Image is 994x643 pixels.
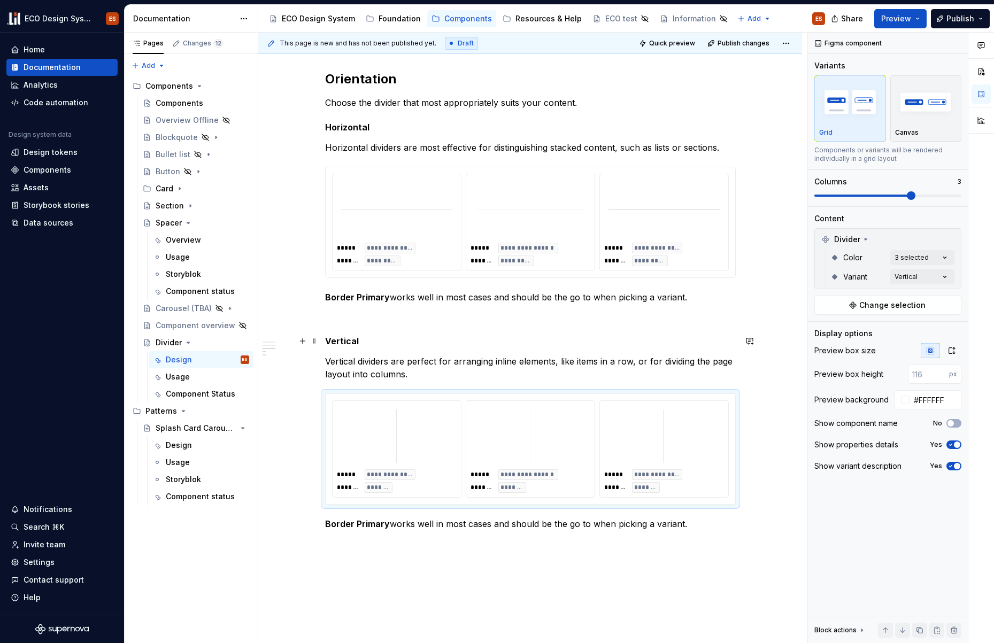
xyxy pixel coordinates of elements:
span: 12 [213,39,223,48]
a: ECO Design System [265,10,359,27]
div: ECO Design System [282,13,355,24]
button: Notifications [6,501,118,518]
a: Resources & Help [498,10,586,27]
div: Design [166,354,192,365]
a: Design tokens [6,144,118,161]
a: Component overview [138,317,253,334]
svg: Supernova Logo [35,624,89,634]
button: Add [128,58,168,73]
a: Spacer [138,214,253,231]
a: Component status [149,283,253,300]
div: Design tokens [24,147,78,158]
div: ES [109,14,116,23]
div: Notifications [24,504,72,515]
a: Divider [138,334,253,351]
span: Color [843,252,862,263]
span: Draft [458,39,474,48]
div: Changes [183,39,223,48]
div: Block actions [814,626,857,634]
p: works well in most cases and should be the go to when picking a variant. [325,291,736,304]
p: Grid [819,128,833,137]
button: Search ⌘K [6,518,118,536]
div: Content [814,213,844,224]
div: ECO Design System [25,13,93,24]
div: Vertical [895,273,918,281]
a: Documentation [6,59,118,76]
a: Overview Offline [138,112,253,129]
div: Blockquote [156,132,198,143]
div: Patterns [128,402,253,420]
div: Information [673,13,716,24]
a: Section [138,197,253,214]
span: This page is new and has not been published yet. [280,39,436,48]
a: Usage [149,368,253,385]
a: Information [656,10,732,27]
a: Invite team [6,536,118,553]
span: Preview [881,13,911,24]
label: No [933,419,942,428]
div: Storyblok [166,269,201,280]
a: Splash Card Carousel [138,420,253,437]
span: Add [142,61,155,70]
div: Design system data [9,130,72,139]
h2: Orientation [325,71,736,88]
div: Overview [166,235,201,245]
a: Component status [149,488,253,505]
label: Yes [930,462,942,470]
a: Component Status [149,385,253,402]
a: Code automation [6,94,118,111]
div: Carousel (TBA) [156,303,212,314]
div: ES [242,354,248,365]
button: Add [734,11,774,26]
div: Components [444,13,492,24]
button: placeholderGrid [814,75,886,142]
div: Storybook stories [24,200,89,211]
span: Share [841,13,863,24]
p: Horizontal dividers are most effective for distinguishing stacked content, such as lists or secti... [325,141,736,154]
div: Storyblok [166,474,201,485]
p: works well in most cases and should be the go to when picking a variant. [325,517,736,530]
div: Preview box height [814,369,883,379]
div: Assets [24,182,49,193]
button: Contact support [6,571,118,588]
div: Spacer [156,218,182,228]
div: Data sources [24,218,73,228]
div: Show properties details [814,439,898,450]
div: 3 selected [895,253,929,262]
div: Page tree [265,8,732,29]
a: Design [149,437,253,454]
button: Share [826,9,870,28]
div: Components [24,165,71,175]
button: ECO Design SystemES [2,7,122,30]
div: Usage [166,371,190,382]
div: Page tree [128,78,253,505]
div: Columns [814,176,847,187]
span: Publish changes [718,39,769,48]
div: Divider [817,231,959,248]
h5: Horizontal [325,122,736,133]
div: Search ⌘K [24,522,64,532]
p: px [949,370,957,378]
label: Yes [930,440,942,449]
p: 3 [957,177,961,186]
a: Components [138,95,253,112]
button: Quick preview [636,36,700,51]
a: Overview [149,231,253,249]
a: Usage [149,249,253,266]
div: Settings [24,557,55,568]
a: Storyblok [149,266,253,283]
div: Components [156,98,203,109]
a: Assets [6,179,118,196]
div: Bullet list [156,149,190,160]
a: Carousel (TBA) [138,300,253,317]
button: placeholderCanvas [890,75,962,142]
div: Components [128,78,253,95]
div: Design [166,440,192,451]
span: Publish [946,13,974,24]
strong: Border Primary [325,518,390,529]
a: Button [138,163,253,180]
div: Component status [166,491,235,502]
div: Analytics [24,80,58,90]
a: Storybook stories [6,197,118,214]
div: Home [24,44,45,55]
